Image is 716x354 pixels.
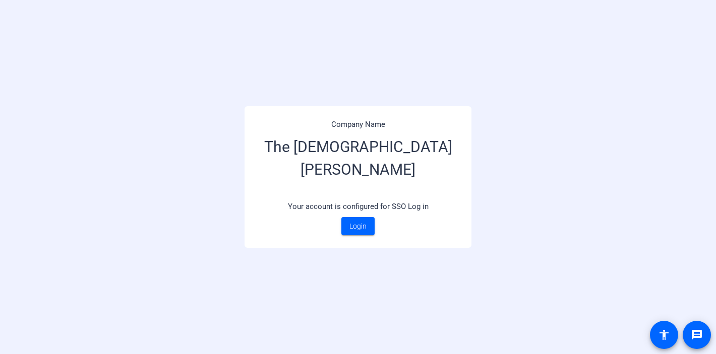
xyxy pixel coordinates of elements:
p: Your account is configured for SSO Log in [257,196,459,218]
p: Company Name [257,119,459,130]
h3: The [DEMOGRAPHIC_DATA][PERSON_NAME] [257,130,459,196]
a: Login [341,217,375,235]
mat-icon: message [691,329,703,341]
span: Login [349,221,367,232]
mat-icon: accessibility [658,329,670,341]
